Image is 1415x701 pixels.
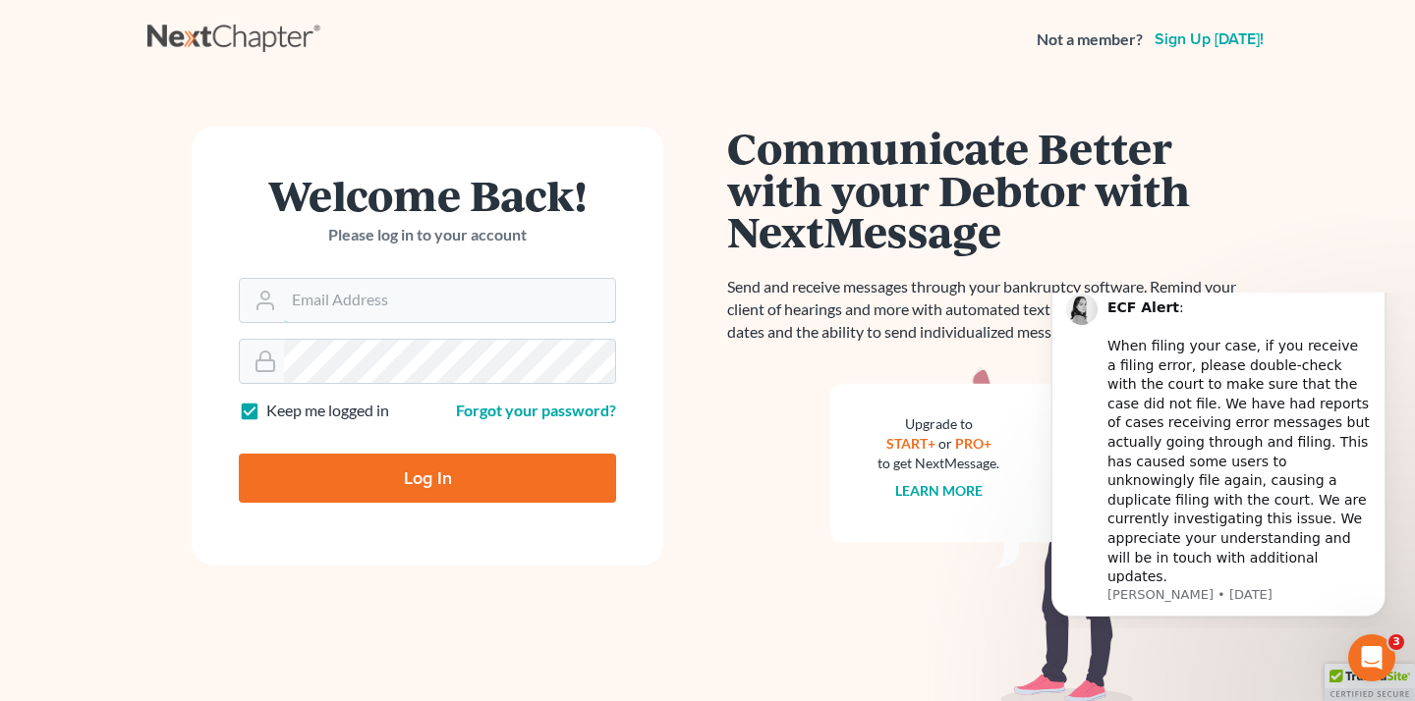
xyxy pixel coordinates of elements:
[1388,634,1404,650] span: 3
[1325,664,1415,701] div: TrustedSite Certified
[886,435,935,452] a: START+
[877,454,999,473] div: to get NextMessage.
[239,224,616,246] p: Please log in to your account
[239,454,616,503] input: Log In
[938,435,952,452] span: or
[44,1,76,32] img: Profile image for Lindsey
[727,276,1248,344] p: Send and receive messages through your bankruptcy software. Remind your client of hearings and mo...
[239,174,616,216] h1: Welcome Back!
[85,6,349,295] div: : ​ When filing your case, if you receive a filing error, please double-check with the court to m...
[85,294,349,311] p: Message from Lindsey, sent 1d ago
[955,435,991,452] a: PRO+
[284,279,615,322] input: Email Address
[266,400,389,422] label: Keep me logged in
[456,401,616,419] a: Forgot your password?
[1151,31,1268,47] a: Sign up [DATE]!
[85,7,157,23] b: ECF Alert
[727,127,1248,252] h1: Communicate Better with your Debtor with NextMessage
[877,414,999,434] div: Upgrade to
[1348,634,1395,681] iframe: Intercom live chat
[1022,293,1415,628] iframe: Intercom notifications message
[1037,28,1143,51] strong: Not a member?
[895,482,983,499] a: Learn more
